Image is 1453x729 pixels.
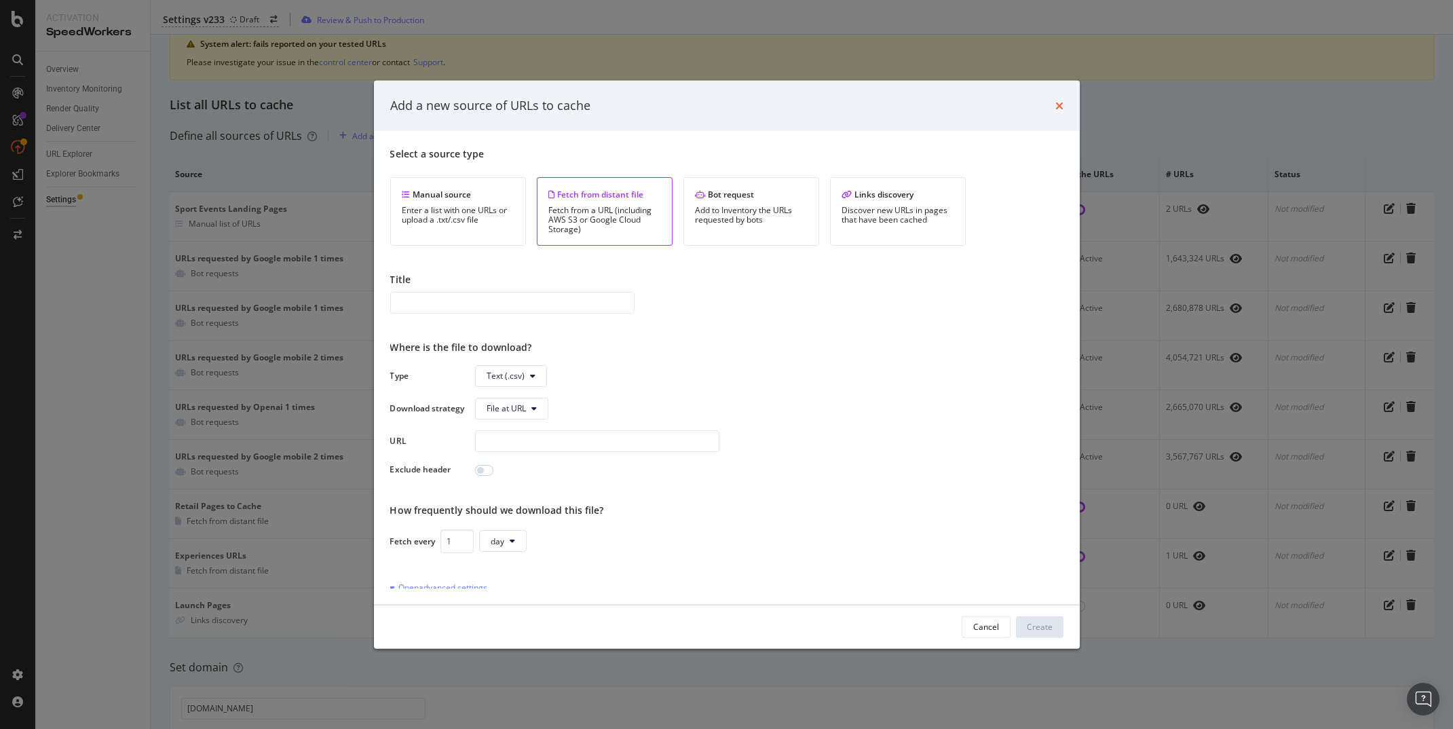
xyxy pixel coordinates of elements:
div: Fetch from a URL (including AWS S3 or Google Cloud Storage) [548,205,661,233]
div: Add to Inventory the URLs requested by bots [695,205,808,224]
div: Where is the file to download? [390,340,1063,354]
button: Text (.csv) [475,364,547,386]
div: Open Intercom Messenger [1407,683,1439,715]
div: Enter a list with one URLs or upload a .txt/.csv file [402,205,514,224]
div: Title [390,272,1063,286]
div: How frequently should we download this file? [390,503,1063,517]
div: Exclude header [390,464,464,475]
div: modal [374,81,1080,649]
span: Text (.csv) [487,370,525,381]
div: Open advanced settings [390,581,487,593]
button: File at URL [475,397,548,419]
div: Cancel [973,621,999,633]
div: Download strategy [390,403,464,414]
div: Type [390,370,464,381]
div: Discover new URLs in pages that have been cached [842,205,954,224]
div: times [1055,97,1063,115]
button: Cancel [962,616,1011,637]
button: Create [1016,616,1063,637]
div: Fetch every [390,535,435,546]
div: Links discovery [842,188,954,200]
span: File at URL [487,403,526,414]
div: Bot request [695,188,808,200]
div: Create [1027,621,1053,633]
button: day [479,530,527,552]
div: Fetch from distant file [548,188,661,200]
div: Select a source type [390,147,1063,160]
div: Manual source [402,188,514,200]
div: URL [390,435,464,447]
span: day [491,535,504,546]
div: Add a new source of URLs to cache [390,97,590,115]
